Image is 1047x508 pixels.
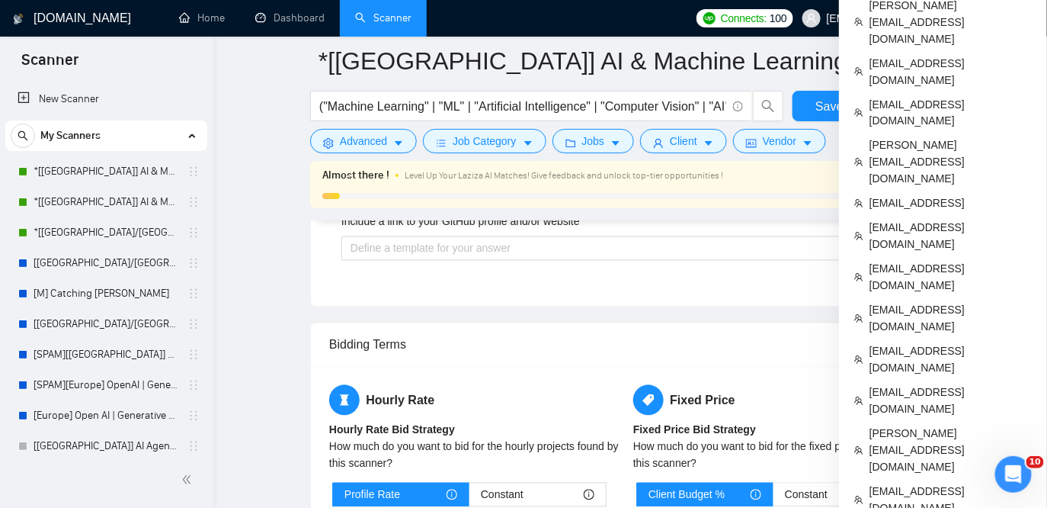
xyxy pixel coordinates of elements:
[854,446,863,455] span: team
[481,484,523,506] span: Constant
[187,410,200,422] span: holder
[34,370,178,400] a: [SPAM][Europe] OpenAI | Generative AI ML
[633,439,931,472] div: How much do you want to bid for the fixed price jobs found by this scanner?
[746,137,757,149] span: idcard
[322,167,389,184] span: Almost there !
[187,288,200,300] span: holder
[405,170,723,181] span: Level Up Your Laziza AI Matches! Give feedback and unlock top-tier opportunities !
[552,129,635,153] button: folderJobscaret-down
[355,11,411,24] a: searchScanner
[34,339,178,370] a: [SPAM][[GEOGRAPHIC_DATA]] OpenAI | Generative AI ML
[187,349,200,361] span: holder
[323,137,334,149] span: setting
[854,18,863,27] span: team
[751,490,761,500] span: info-circle
[733,101,743,111] span: info-circle
[5,84,207,114] li: New Scanner
[187,318,200,330] span: holder
[34,309,178,339] a: [[GEOGRAPHIC_DATA]/[GEOGRAPHIC_DATA]] SV/Web Development
[792,91,866,121] button: Save
[187,379,200,391] span: holder
[854,397,863,406] span: team
[753,91,783,121] button: search
[703,137,714,149] span: caret-down
[187,257,200,269] span: holder
[785,484,828,506] span: Constant
[995,456,1032,493] iframe: Intercom live chat
[703,12,716,24] img: upwork-logo.png
[640,129,727,153] button: userClientcaret-down
[523,137,533,149] span: caret-down
[34,217,178,248] a: *[[GEOGRAPHIC_DATA]/[GEOGRAPHIC_DATA]] AI Agent Development
[754,99,783,113] span: search
[423,129,546,153] button: barsJob Categorycaret-down
[633,385,931,416] h5: Fixed Price
[1026,456,1044,468] span: 10
[733,129,826,153] button: idcardVendorcaret-down
[329,424,455,436] b: Hourly Rate Bid Strategy
[869,96,1032,130] span: [EMAIL_ADDRESS][DOMAIN_NAME]
[854,232,863,241] span: team
[329,385,627,416] h5: Hourly Rate
[633,385,664,416] span: tag
[854,496,863,505] span: team
[869,384,1032,418] span: [EMAIL_ADDRESS][DOMAIN_NAME]
[436,137,447,149] span: bars
[179,11,225,24] a: homeHome
[869,302,1032,336] span: [EMAIL_ADDRESS][DOMAIN_NAME]
[40,121,101,151] span: My Scanners
[869,426,1032,476] span: [PERSON_NAME][EMAIL_ADDRESS][DOMAIN_NAME]
[255,11,325,24] a: dashboardDashboard
[648,484,725,506] span: Client Budget %
[869,195,1032,212] span: [EMAIL_ADDRESS]
[319,42,919,80] input: Scanner name...
[869,261,1032,294] span: [EMAIL_ADDRESS][DOMAIN_NAME]
[341,214,580,230] label: Include a link to your GitHub profile and/or website
[854,355,863,365] span: team
[187,440,200,452] span: holder
[329,439,627,472] div: How much do you want to bid for the hourly projects found by this scanner?
[869,220,1032,253] span: [EMAIL_ADDRESS][DOMAIN_NAME]
[34,400,178,431] a: [Europe] Open AI | Generative AI Integration
[340,133,387,150] span: Advanced
[11,130,34,141] span: search
[319,97,726,116] input: Search Freelance Jobs...
[447,490,457,500] span: info-circle
[187,196,200,208] span: holder
[187,166,200,178] span: holder
[584,490,594,500] span: info-circle
[310,129,417,153] button: settingAdvancedcaret-down
[763,133,796,150] span: Vendor
[815,97,843,116] span: Save
[393,137,404,149] span: caret-down
[610,137,621,149] span: caret-down
[187,227,200,239] span: holder
[34,156,178,187] a: *[[GEOGRAPHIC_DATA]] AI & Machine Learning Software
[869,55,1032,88] span: [EMAIL_ADDRESS][DOMAIN_NAME]
[453,133,516,150] span: Job Category
[854,67,863,76] span: team
[854,314,863,323] span: team
[341,236,919,261] textarea: Include a link to your GitHub profile and/or website
[802,137,813,149] span: caret-down
[344,484,400,506] span: Profile Rate
[854,108,863,117] span: team
[670,133,697,150] span: Client
[11,124,35,148] button: search
[34,278,178,309] a: [M] Catching [PERSON_NAME]
[770,10,786,27] span: 100
[9,49,91,81] span: Scanner
[854,158,863,167] span: team
[869,137,1032,188] span: [PERSON_NAME][EMAIL_ADDRESS][DOMAIN_NAME]
[653,137,664,149] span: user
[329,385,360,416] span: hourglass
[18,84,195,114] a: New Scanner
[869,343,1032,377] span: [EMAIL_ADDRESS][DOMAIN_NAME]
[34,431,178,461] a: [[GEOGRAPHIC_DATA]] AI Agent Development
[582,133,605,150] span: Jobs
[13,7,24,31] img: logo
[854,273,863,282] span: team
[34,187,178,217] a: *[[GEOGRAPHIC_DATA]] AI & Machine Learning Software
[633,424,756,436] b: Fixed Price Bid Strategy
[721,10,767,27] span: Connects:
